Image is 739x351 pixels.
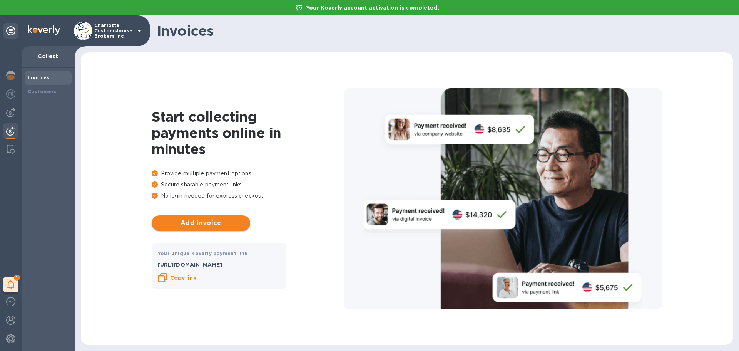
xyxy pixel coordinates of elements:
p: Provide multiple payment options. [152,170,344,178]
p: Your Koverly account activation is completed. [302,4,443,12]
h1: Invoices [157,23,727,39]
span: Add invoice [158,218,244,228]
h1: Start collecting payments online in minutes [152,109,344,157]
p: Collect [28,52,69,60]
p: Charlotte Customshouse Brokers Inc [94,23,133,39]
span: 1 [14,275,20,281]
p: [URL][DOMAIN_NAME] [158,261,280,269]
b: Customers [28,89,57,94]
b: Copy link [170,275,196,281]
p: No login needed for express checkout. [152,192,344,200]
p: Secure sharable payment links. [152,181,344,189]
div: Unpin categories [3,23,18,39]
button: Add invoice [152,215,250,231]
img: Logo [28,25,60,35]
b: Invoices [28,75,50,81]
img: Foreign exchange [6,89,15,99]
b: Your unique Koverly payment link [158,250,248,256]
